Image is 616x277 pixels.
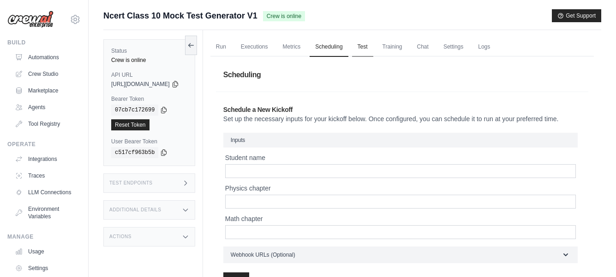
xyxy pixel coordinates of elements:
a: Training [377,37,408,57]
a: Environment Variables [11,202,81,224]
p: Set up the necessary inputs for your kickoff below. Once configured, you can schedule it to run a... [223,114,581,123]
a: Settings [438,37,469,57]
a: Tool Registry [11,117,81,131]
a: Crew Studio [11,67,81,81]
a: Run [210,37,232,57]
a: Chat [412,37,434,57]
label: Math chapter [225,214,576,223]
a: Integrations [11,152,81,166]
a: Marketplace [11,83,81,98]
button: Webhook URLs (Optional) [223,246,578,263]
a: LLM Connections [11,185,81,200]
button: Get Support [552,9,601,22]
a: Automations [11,50,81,65]
code: 07cb7c172699 [111,105,158,116]
label: Bearer Token [111,95,187,103]
a: Metrics [277,37,306,57]
code: c517cf963b5b [111,147,158,158]
a: Traces [11,168,81,183]
label: User Bearer Token [111,138,187,145]
a: Reset Token [111,119,150,130]
h3: Additional Details [109,207,161,213]
h3: Actions [109,234,132,240]
div: Build [7,39,81,46]
span: Ncert Class 10 Mock Test Generator V1 [103,9,257,22]
label: Physics chapter [225,184,576,193]
h1: Scheduling [216,62,588,88]
a: Settings [11,261,81,276]
span: Crew is online [263,11,305,21]
img: Logo [7,11,54,28]
a: Usage [11,244,81,259]
div: Operate [7,141,81,148]
a: Executions [235,37,274,57]
h2: Schedule a New Kickoff [223,105,581,114]
label: Status [111,47,187,55]
span: Webhook URLs (Optional) [231,251,295,259]
span: Inputs [231,137,245,143]
a: Test [352,37,373,57]
a: Agents [11,100,81,115]
label: API URL [111,71,187,79]
div: Crew is online [111,56,187,64]
span: [URL][DOMAIN_NAME] [111,80,170,88]
label: Student name [225,153,576,162]
div: Manage [7,233,81,240]
a: Scheduling [310,37,348,57]
a: Logs [472,37,496,57]
h3: Test Endpoints [109,180,153,186]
